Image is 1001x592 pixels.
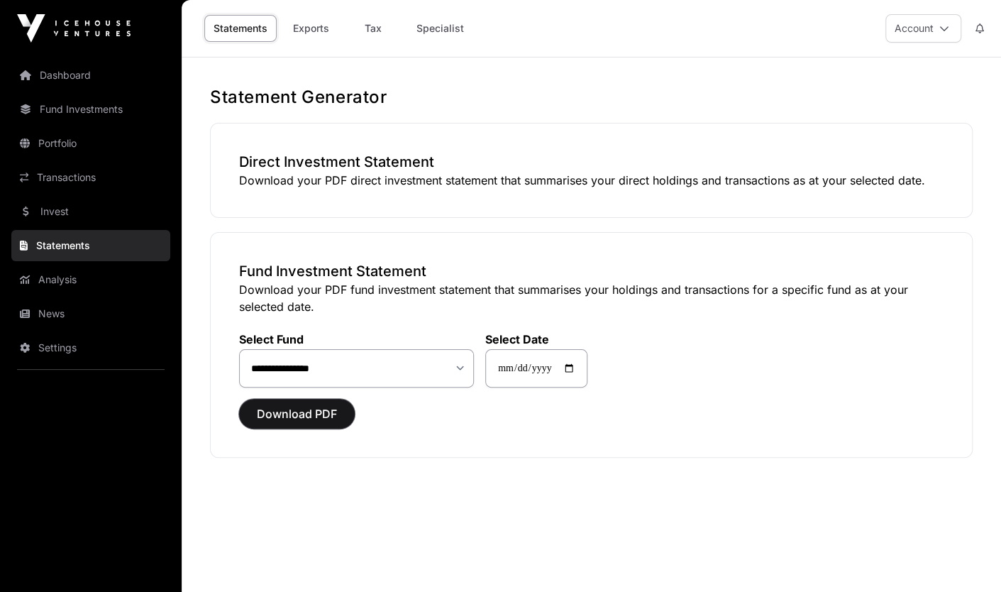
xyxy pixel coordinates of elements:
a: Fund Investments [11,94,170,125]
a: Statements [11,230,170,261]
img: Icehouse Ventures Logo [17,14,131,43]
a: Invest [11,196,170,227]
a: Tax [345,15,402,42]
p: Download your PDF fund investment statement that summarises your holdings and transactions for a ... [239,281,944,315]
a: Transactions [11,162,170,193]
a: Specialist [407,15,473,42]
h3: Direct Investment Statement [239,152,944,172]
h1: Statement Generator [210,86,973,109]
iframe: Chat Widget [930,524,1001,592]
a: Download PDF [239,413,355,427]
a: Portfolio [11,128,170,159]
button: Download PDF [239,399,355,429]
p: Download your PDF direct investment statement that summarises your direct holdings and transactio... [239,172,944,189]
a: Settings [11,332,170,363]
a: Statements [204,15,277,42]
label: Select Date [485,332,587,346]
a: Exports [282,15,339,42]
span: Download PDF [257,405,337,422]
h3: Fund Investment Statement [239,261,944,281]
a: Analysis [11,264,170,295]
label: Select Fund [239,332,474,346]
button: Account [885,14,961,43]
a: News [11,298,170,329]
a: Dashboard [11,60,170,91]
